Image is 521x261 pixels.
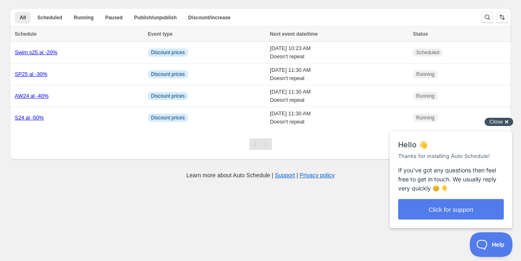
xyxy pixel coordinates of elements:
[15,49,57,55] a: Swim s25 al -20%
[416,93,435,99] span: Running
[105,14,123,21] span: Paused
[151,49,185,56] span: Discount prices
[470,232,513,257] iframe: Help Scout Beacon - Open
[300,172,335,179] a: Privacy policy
[413,31,428,37] span: Status
[270,31,318,37] span: Next event date/time
[385,110,517,232] iframe: Help Scout Beacon - Messages and Notifications
[482,11,493,23] button: Search and filter results
[188,14,230,21] span: Discount/increase
[74,14,94,21] span: Running
[15,71,48,77] a: SP25 al -30%
[275,172,295,179] a: Support
[151,71,185,78] span: Discount prices
[267,107,410,129] td: [DATE] 11:30 AM Doesn't repeat
[20,14,26,21] span: All
[134,14,177,21] span: Publish/unpublish
[151,93,185,99] span: Discount prices
[496,11,508,23] button: Sort the results
[267,85,410,107] td: [DATE] 11:30 AM Doesn't repeat
[15,93,49,99] a: AW24 al -40%
[416,49,439,56] span: Scheduled
[15,31,36,37] span: Schedule
[249,138,272,150] nav: Pagination
[267,64,410,85] td: [DATE] 11:30 AM Doesn't repeat
[15,114,44,121] a: S24 al -50%
[151,114,185,121] span: Discount prices
[186,171,335,179] p: Learn more about Auto Schedule | |
[37,14,62,21] span: Scheduled
[416,71,435,78] span: Running
[148,31,173,37] span: Event type
[267,42,410,64] td: [DATE] 10:23 AM Doesn't repeat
